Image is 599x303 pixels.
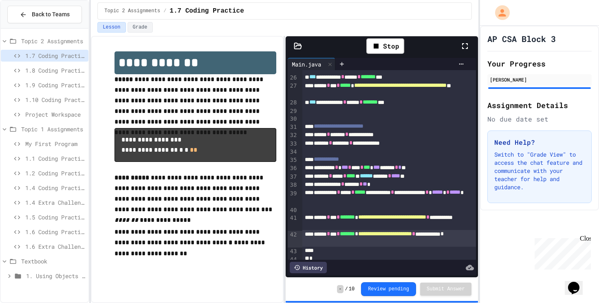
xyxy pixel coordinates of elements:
h2: Your Progress [487,58,592,69]
span: 1.2 Coding Practice [25,169,85,177]
div: 37 [288,173,298,181]
span: Back to Teams [32,10,70,19]
button: Submit Answer [420,283,471,296]
span: My First Program [25,139,85,148]
div: 38 [288,181,298,189]
div: 28 [288,99,298,107]
span: Topic 1 Assignments [21,125,85,133]
div: 31 [288,123,298,131]
span: Topic 2 Assignments [104,8,160,14]
span: 1.8 Coding Practice [25,66,85,75]
button: Lesson [97,22,126,33]
div: 36 [288,164,298,173]
div: 34 [288,148,298,156]
div: Stop [366,38,404,54]
span: 1.4 Coding Practice [25,184,85,192]
div: 43 [288,248,298,256]
span: / [163,8,166,14]
button: Review pending [361,282,416,296]
div: History [290,262,327,273]
div: My Account [487,3,512,22]
span: 1.10 Coding Practice [25,95,85,104]
span: Textbook [21,257,85,265]
div: 32 [288,131,298,139]
span: / [345,286,348,292]
span: 1.9 Coding Practice [25,81,85,89]
span: 1.4 Extra Challenge Problem [25,198,85,207]
div: 44 [288,256,298,264]
iframe: chat widget [565,270,591,295]
div: 41 [288,214,298,231]
div: 30 [288,115,298,123]
h2: Assignment Details [487,100,592,111]
h1: AP CSA Block 3 [487,33,556,44]
button: Grade [128,22,153,33]
div: 29 [288,107,298,115]
span: Topic 2 Assignments [21,37,85,45]
span: 1.5 Coding Practice [25,213,85,221]
h3: Need Help? [494,137,585,147]
span: 1.1 Coding Practice [25,154,85,163]
div: [PERSON_NAME] [490,76,589,83]
div: 33 [288,140,298,148]
span: 1.7 Coding Practice [170,6,244,16]
div: 42 [288,231,298,248]
span: 1.7 Coding Practice [25,51,85,60]
p: Switch to "Grade View" to access the chat feature and communicate with your teacher for help and ... [494,150,585,191]
div: No due date set [487,114,592,124]
iframe: chat widget [531,235,591,270]
span: 1.6 Extra Challenge Problem [25,242,85,251]
span: Submit Answer [427,286,465,292]
div: 27 [288,82,298,99]
span: 10 [349,286,355,292]
span: - [337,285,343,293]
div: 39 [288,190,298,206]
span: Project Workspace [25,110,85,119]
div: Main.java [288,58,335,70]
div: 35 [288,156,298,164]
div: 40 [288,206,298,215]
span: 1. Using Objects and Methods [26,272,85,280]
span: 1.6 Coding Practice [25,228,85,236]
div: 26 [288,74,298,82]
div: Main.java [288,60,325,69]
div: Chat with us now!Close [3,3,56,52]
button: Back to Teams [7,6,82,23]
